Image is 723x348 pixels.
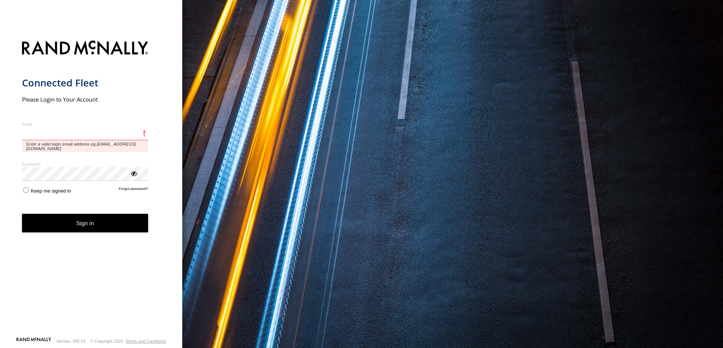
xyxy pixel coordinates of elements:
[22,214,148,232] button: Sign in
[22,140,148,152] span: Enter a valid login email address eg.
[22,96,148,103] h2: Please Login to Your Account
[119,187,148,194] a: Forgot password?
[22,121,148,127] label: Email
[26,142,136,151] em: [EMAIL_ADDRESS][DOMAIN_NAME]
[22,36,161,337] form: main
[24,188,28,193] input: Keep me signed in
[16,337,51,345] a: Visit our Website
[130,169,137,177] div: ViewPassword
[22,161,148,167] label: Password
[57,339,85,343] div: Version: 305.03
[22,77,148,89] h1: Connected Fleet
[126,339,166,343] a: Terms and Conditions
[90,339,166,343] div: © Copyright 2025 -
[22,39,148,58] img: Rand McNally
[31,188,71,194] span: Keep me signed in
